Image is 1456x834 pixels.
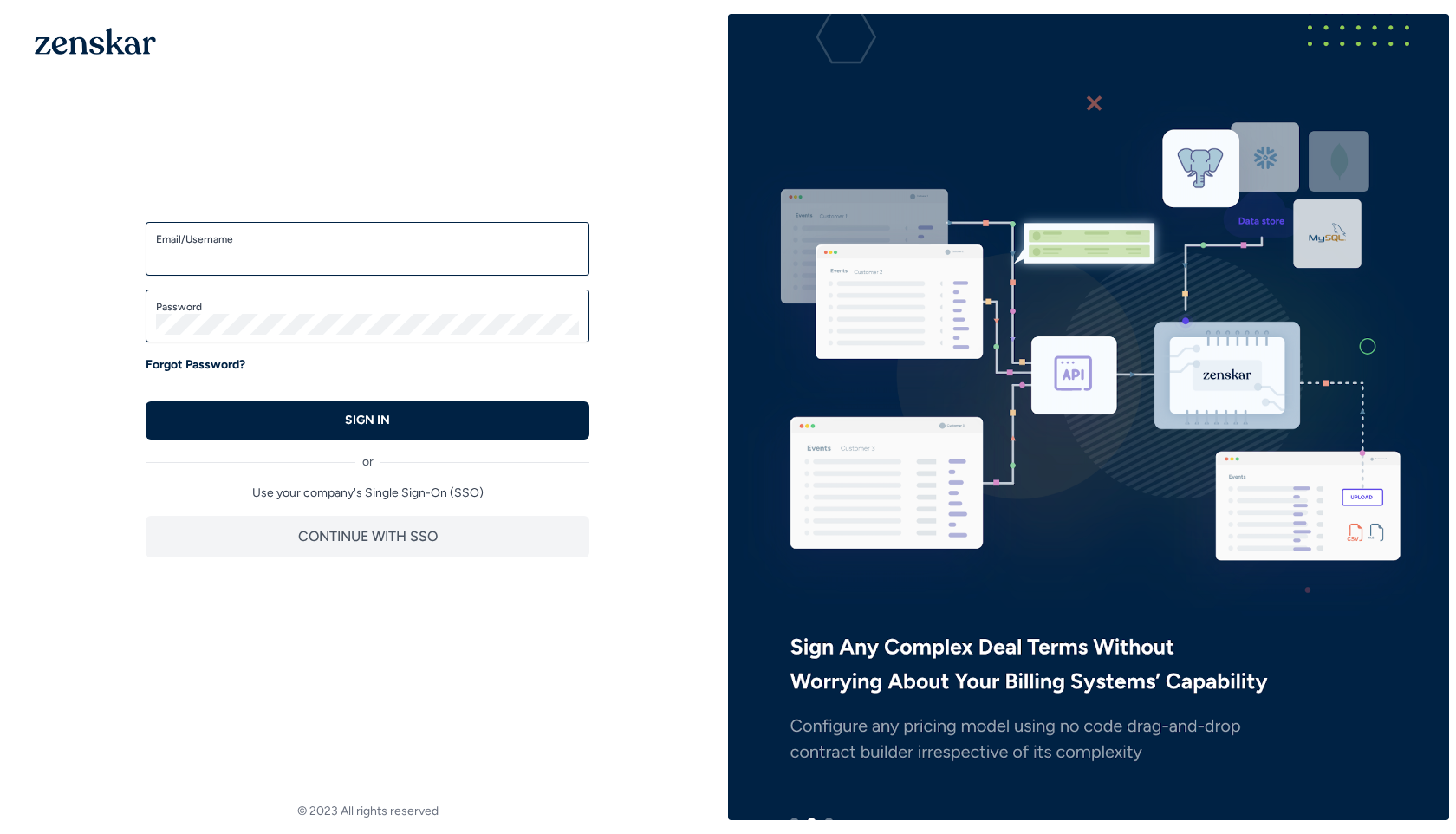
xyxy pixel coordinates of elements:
div: or [146,440,589,471]
a: Forgot Password? [146,356,245,374]
button: SIGN IN [146,401,589,440]
img: 1OGAJ2xQqyY4LXKgY66KYq0eOWRCkrZdAb3gUhuVAqdWPZE9SRJmCz+oDMSn4zDLXe31Ii730ItAGKgCKgCCgCikA4Av8PJUP... [35,28,156,55]
footer: © 2023 All rights reserved [7,803,728,820]
button: CONTINUE WITH SSO [146,516,589,557]
label: Password [156,300,579,314]
p: Use your company's Single Sign-On (SSO) [146,485,589,502]
label: Email/Username [156,232,579,246]
p: SIGN IN [345,412,390,429]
